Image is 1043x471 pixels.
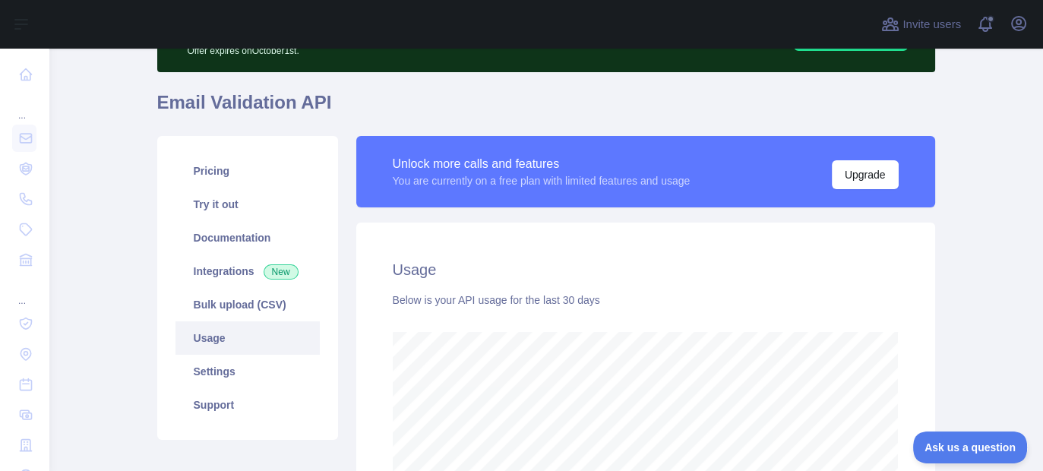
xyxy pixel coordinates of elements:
a: Pricing [175,154,320,188]
a: Documentation [175,221,320,254]
button: Invite users [878,12,964,36]
a: Usage [175,321,320,355]
span: New [264,264,299,280]
iframe: Toggle Customer Support [913,431,1028,463]
span: Invite users [902,16,961,33]
a: Integrations New [175,254,320,288]
a: Bulk upload (CSV) [175,288,320,321]
div: ... [12,91,36,122]
h2: Usage [393,259,899,280]
a: Try it out [175,188,320,221]
a: Settings [175,355,320,388]
div: You are currently on a free plan with limited features and usage [393,173,691,188]
h1: Email Validation API [157,90,935,127]
a: Support [175,388,320,422]
div: Unlock more calls and features [393,155,691,173]
div: ... [12,277,36,307]
button: Upgrade [832,160,899,189]
div: Below is your API usage for the last 30 days [393,292,899,308]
